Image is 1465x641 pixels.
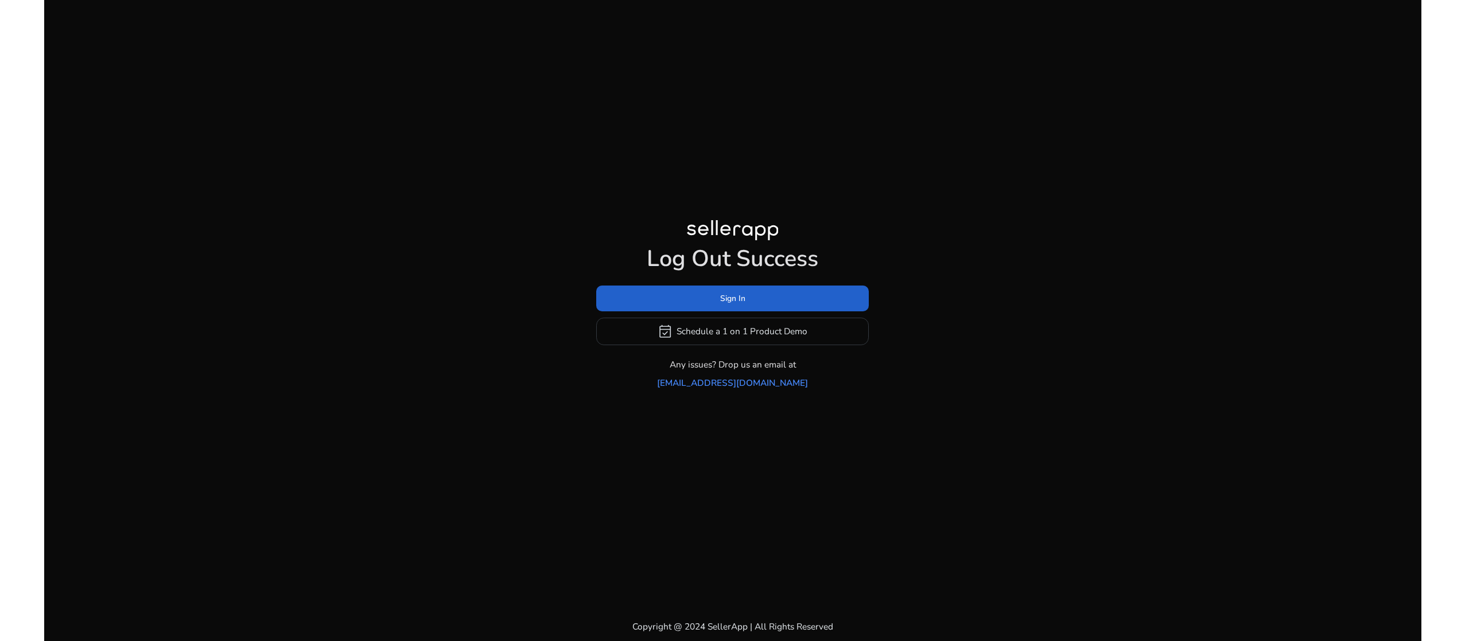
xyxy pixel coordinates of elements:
span: Sign In [720,292,745,304]
button: event_availableSchedule a 1 on 1 Product Demo [596,318,869,345]
button: Sign In [596,286,869,311]
h1: Log Out Success [596,245,869,273]
p: Any issues? Drop us an email at [670,358,796,371]
a: [EMAIL_ADDRESS][DOMAIN_NAME] [657,376,808,389]
span: event_available [658,324,673,339]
